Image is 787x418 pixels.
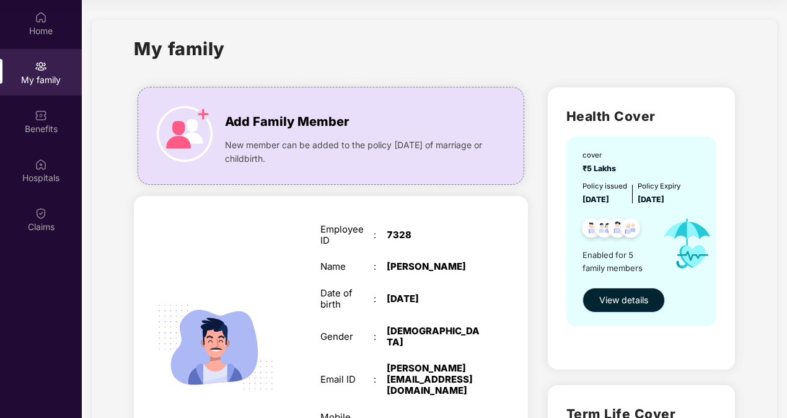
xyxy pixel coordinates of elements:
[35,60,47,73] img: svg+xml;base64,PHN2ZyB3aWR0aD0iMjAiIGhlaWdodD0iMjAiIHZpZXdCb3g9IjAgMCAyMCAyMCIgZmlsbD0ibm9uZSIgeG...
[374,374,387,385] div: :
[589,215,620,245] img: svg+xml;base64,PHN2ZyB4bWxucz0iaHR0cDovL3d3dy53My5vcmcvMjAwMC9zdmciIHdpZHRoPSI0OC45MTUiIGhlaWdodD...
[320,261,374,272] div: Name
[225,138,486,166] span: New member can be added to the policy [DATE] of marriage or childbirth.
[225,112,349,131] span: Add Family Member
[638,195,664,204] span: [DATE]
[374,229,387,241] div: :
[320,288,374,310] div: Date of birth
[387,293,480,305] div: [DATE]
[374,293,387,305] div: :
[35,207,47,220] img: svg+xml;base64,PHN2ZyBpZD0iQ2xhaW0iIHhtbG5zPSJodHRwOi8vd3d3LnczLm9yZy8yMDAwL3N2ZyIgd2lkdGg9IjIwIi...
[387,229,480,241] div: 7328
[583,249,653,274] span: Enabled for 5 family members
[599,293,648,307] span: View details
[35,11,47,24] img: svg+xml;base64,PHN2ZyBpZD0iSG9tZSIgeG1sbnM9Imh0dHA6Ly93d3cudzMub3JnLzIwMDAvc3ZnIiB3aWR0aD0iMjAiIG...
[566,106,716,127] h2: Health Cover
[35,158,47,171] img: svg+xml;base64,PHN2ZyBpZD0iSG9zcGl0YWxzIiB4bWxucz0iaHR0cDovL3d3dy53My5vcmcvMjAwMC9zdmciIHdpZHRoPS...
[583,164,620,173] span: ₹5 Lakhs
[583,288,665,313] button: View details
[134,35,225,63] h1: My family
[157,106,213,162] img: icon
[583,150,620,161] div: cover
[638,181,680,192] div: Policy Expiry
[35,109,47,122] img: svg+xml;base64,PHN2ZyBpZD0iQmVuZWZpdHMiIHhtbG5zPSJodHRwOi8vd3d3LnczLm9yZy8yMDAwL3N2ZyIgd2lkdGg9Ij...
[583,181,627,192] div: Policy issued
[576,215,607,245] img: svg+xml;base64,PHN2ZyB4bWxucz0iaHR0cDovL3d3dy53My5vcmcvMjAwMC9zdmciIHdpZHRoPSI0OC45NDMiIGhlaWdodD...
[387,363,480,396] div: [PERSON_NAME][EMAIL_ADDRESS][DOMAIN_NAME]
[320,224,374,246] div: Employee ID
[653,206,722,282] img: icon
[374,261,387,272] div: :
[387,326,480,348] div: [DEMOGRAPHIC_DATA]
[615,215,646,245] img: svg+xml;base64,PHN2ZyB4bWxucz0iaHR0cDovL3d3dy53My5vcmcvMjAwMC9zdmciIHdpZHRoPSI0OC45NDMiIGhlaWdodD...
[374,331,387,342] div: :
[320,331,374,342] div: Gender
[320,374,374,385] div: Email ID
[387,261,480,272] div: [PERSON_NAME]
[602,215,633,245] img: svg+xml;base64,PHN2ZyB4bWxucz0iaHR0cDovL3d3dy53My5vcmcvMjAwMC9zdmciIHdpZHRoPSI0OC45NDMiIGhlaWdodD...
[583,195,609,204] span: [DATE]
